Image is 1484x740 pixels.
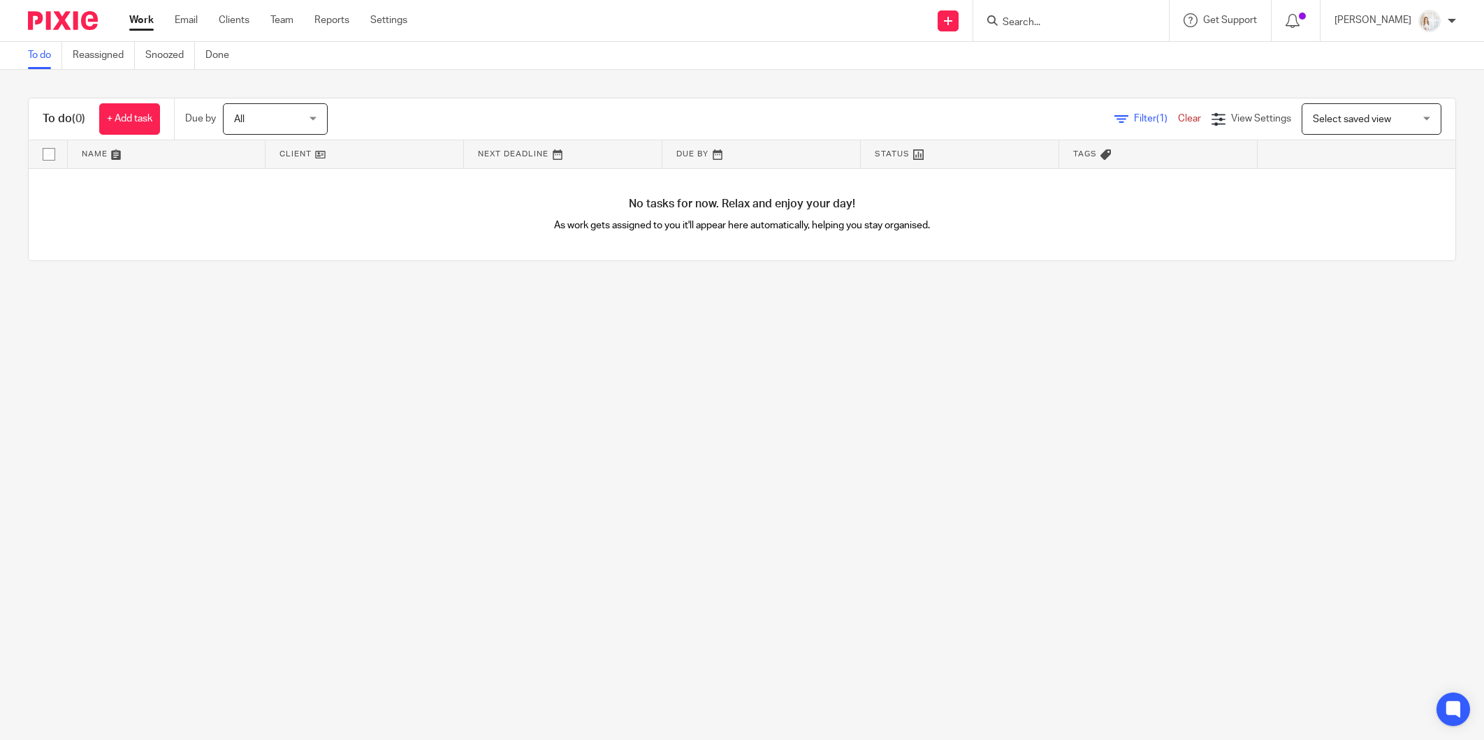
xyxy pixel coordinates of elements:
[28,11,98,30] img: Pixie
[43,112,85,126] h1: To do
[1156,114,1167,124] span: (1)
[234,114,245,124] span: All
[175,13,198,27] a: Email
[73,42,135,69] a: Reassigned
[1073,150,1097,158] span: Tags
[386,219,1099,232] p: As work gets assigned to you it'll appear here automatically, helping you stay organised.
[1231,114,1291,124] span: View Settings
[72,113,85,124] span: (0)
[129,13,154,27] a: Work
[314,13,349,27] a: Reports
[1178,114,1201,124] a: Clear
[1313,114,1391,124] span: Select saved view
[1334,13,1411,27] p: [PERSON_NAME]
[1134,114,1178,124] span: Filter
[1001,17,1127,29] input: Search
[185,112,216,126] p: Due by
[270,13,293,27] a: Team
[1418,10,1441,32] img: Image.jpeg
[29,197,1455,212] h4: No tasks for now. Relax and enjoy your day!
[1203,15,1257,25] span: Get Support
[145,42,195,69] a: Snoozed
[28,42,62,69] a: To do
[370,13,407,27] a: Settings
[99,103,160,135] a: + Add task
[205,42,240,69] a: Done
[219,13,249,27] a: Clients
